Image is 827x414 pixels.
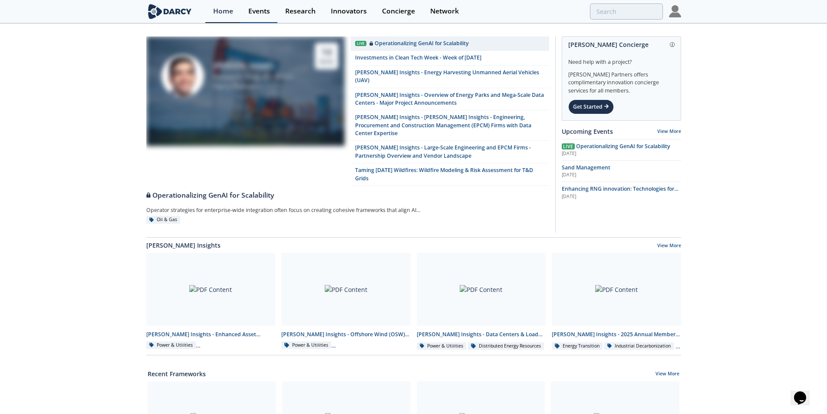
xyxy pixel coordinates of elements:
[562,185,679,200] span: Enhancing RNG innovation: Technologies for Sustainable Energy
[669,5,681,17] img: Profile
[351,66,549,88] a: [PERSON_NAME] Insights - Energy Harvesting Unmanned Aerial Vehicles (UAV)
[576,142,670,150] span: Operationalizing GenAI for Scalability
[331,8,367,15] div: Innovators
[568,66,675,95] div: [PERSON_NAME] Partners offers complimentary innovation concierge services for all members.
[562,185,681,200] a: Enhancing RNG innovation: Technologies for Sustainable Energy [DATE]
[355,41,366,46] div: Live
[562,164,681,179] a: Sand Management [DATE]
[656,371,679,378] a: View More
[146,204,438,216] div: Operator strategies for enterprise-wide integration often focus on creating cohesive frameworks t...
[417,342,467,350] div: Power & Utilities
[146,331,276,338] div: [PERSON_NAME] Insights - Enhanced Asset Management (O&M) for Onshore Wind Farms
[791,379,818,405] iframe: chat widget
[146,241,221,250] a: [PERSON_NAME] Insights
[146,190,549,201] div: Operationalizing GenAI for Scalability
[146,341,196,349] div: Power & Utilities
[568,99,614,114] div: Get Started
[568,52,675,66] div: Need help with a project?
[351,88,549,111] a: [PERSON_NAME] Insights - Overview of Energy Parks and Mega-Scale Data Centers - Major Project Ann...
[670,42,675,47] img: information.svg
[552,342,603,350] div: Energy Transition
[213,60,300,71] div: [PERSON_NAME]
[146,186,549,201] a: Operationalizing GenAI for Scalability
[549,253,684,351] a: PDF Content [PERSON_NAME] Insights - 2025 Annual Member Survey Energy Transition Industrial Decar...
[213,82,300,92] div: Darcy Partners
[281,341,331,349] div: Power & Utilities
[213,8,233,15] div: Home
[657,128,681,134] a: View More
[143,253,279,351] a: PDF Content [PERSON_NAME] Insights - Enhanced Asset Management (O&M) for Onshore Wind Farms Power...
[414,253,549,351] a: PDF Content [PERSON_NAME] Insights - Data Centers & Load Banks Power & Utilities Distributed Ener...
[657,242,681,250] a: View More
[320,46,333,57] div: 14
[417,331,546,338] div: [PERSON_NAME] Insights - Data Centers & Load Banks
[351,141,549,163] a: [PERSON_NAME] Insights - Large-Scale Engineering and EPCM Firms - Partnership Overview and Vendor...
[562,150,681,157] div: [DATE]
[590,3,663,20] input: Advanced Search
[552,331,681,338] div: [PERSON_NAME] Insights - 2025 Annual Member Survey
[148,369,206,378] a: Recent Frameworks
[248,8,270,15] div: Events
[562,193,681,200] div: [DATE]
[430,8,459,15] div: Network
[213,72,300,82] div: Research Program Director - O&G / Sustainability
[320,57,333,66] div: Aug
[146,216,181,224] div: Oil & Gas
[351,51,549,65] a: Investments in Clean Tech Week - Week of [DATE]
[146,36,345,186] a: Sami Sultan [PERSON_NAME] Research Program Director - O&G / Sustainability Darcy Partners 14 Aug
[285,8,316,15] div: Research
[562,142,681,157] a: Live Operationalizing GenAI for Scalability [DATE]
[351,110,549,141] a: [PERSON_NAME] Insights - [PERSON_NAME] Insights - Engineering, Procurement and Construction Manag...
[382,8,415,15] div: Concierge
[281,331,411,338] div: [PERSON_NAME] Insights - Offshore Wind (OSW) and Networks
[568,37,675,52] div: [PERSON_NAME] Concierge
[278,253,414,351] a: PDF Content [PERSON_NAME] Insights - Offshore Wind (OSW) and Networks Power & Utilities
[562,172,681,179] div: [DATE]
[562,143,575,149] span: Live
[351,163,549,186] a: Taming [DATE] Wildfires: Wildfire Modeling & Risk Assessment for T&D Grids
[369,40,469,47] div: Operationalizing GenAI for Scalability
[562,164,610,171] span: Sand Management
[161,55,204,97] img: Sami Sultan
[468,342,544,350] div: Distributed Energy Resources
[562,127,613,136] a: Upcoming Events
[604,342,674,350] div: Industrial Decarbonization
[146,4,194,19] img: logo-wide.svg
[351,36,549,51] a: Live Operationalizing GenAI for Scalability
